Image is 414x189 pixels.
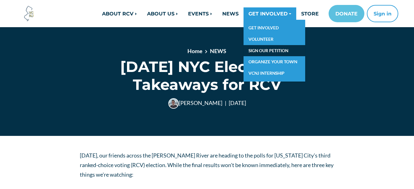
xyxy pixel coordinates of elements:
[80,151,334,179] p: [DATE], our friends across the [PERSON_NAME] River are heading to the polls for [US_STATE] City's...
[367,5,398,22] button: Sign in or sign up
[80,58,334,93] h1: [DATE] NYC Election: 3 Takeaways for RCV
[97,7,142,20] a: ABOUT RCV
[142,7,183,20] a: ABOUT US
[329,5,364,22] a: DONATE
[244,56,305,68] a: ORGANIZE YOUR TOWN
[217,7,244,20] a: NEWS
[244,20,305,82] div: GET INVOLVED
[210,48,226,54] a: NEWS
[102,47,312,58] nav: breadcrumb
[244,34,305,45] a: VOLUNTEER
[168,98,179,109] img: John Cunningham
[80,98,334,109] div: [PERSON_NAME] [DATE]
[244,68,305,79] a: VCNJ INTERNSHIP
[244,45,305,57] a: SIGN OUR PETITION
[225,99,226,106] span: |
[244,7,296,20] a: GET INVOLVED
[187,48,203,54] a: Home
[296,7,324,20] a: STORE
[21,5,37,22] img: Voter Choice NJ
[75,5,398,22] nav: Main navigation
[183,7,217,20] a: EVENTS
[244,22,305,34] a: GET INVOLVED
